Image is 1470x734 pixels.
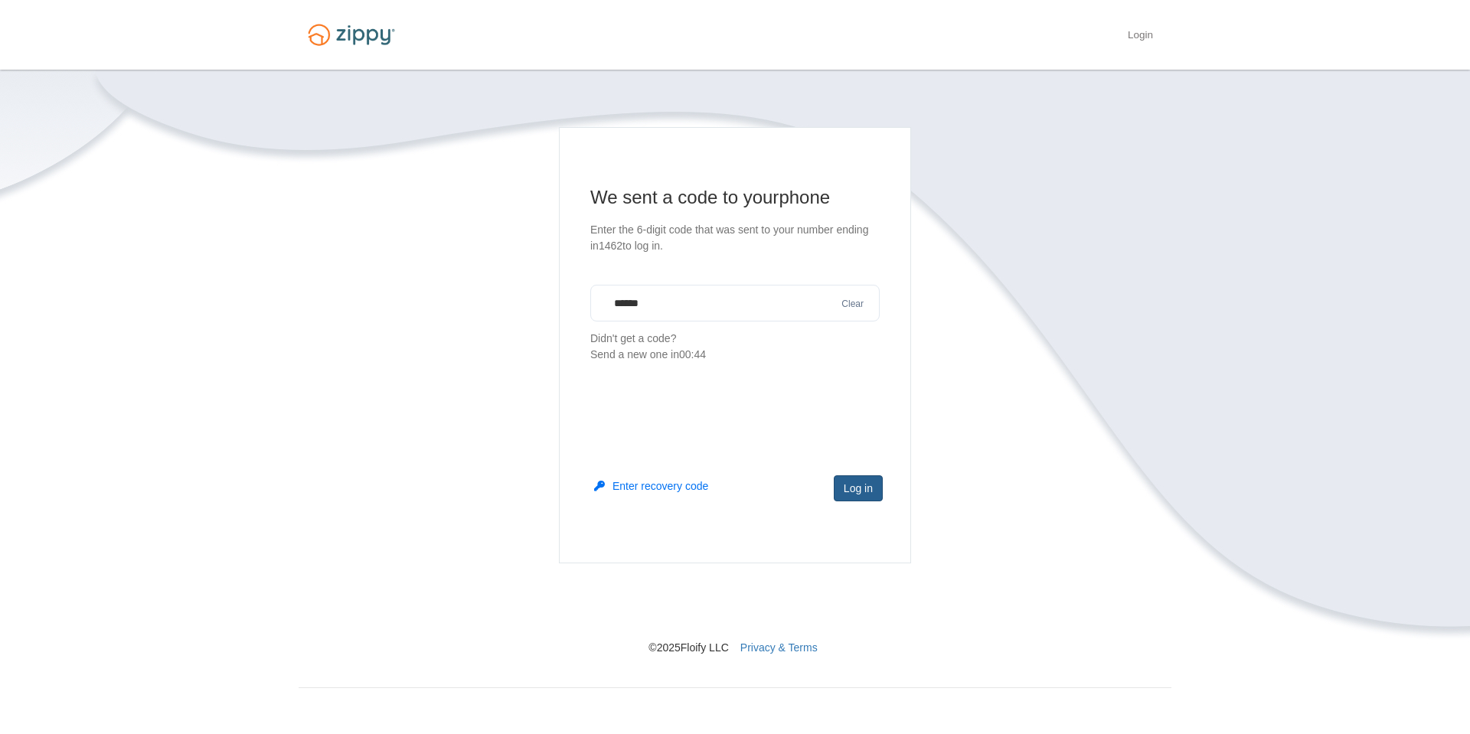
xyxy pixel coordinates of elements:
[1128,29,1153,44] a: Login
[837,297,868,312] button: Clear
[299,563,1171,655] nav: © 2025 Floify LLC
[740,641,818,654] a: Privacy & Terms
[834,475,883,501] button: Log in
[594,478,708,494] button: Enter recovery code
[299,17,404,53] img: Logo
[590,185,880,210] h1: We sent a code to your phone
[590,331,880,363] p: Didn't get a code?
[590,347,880,363] div: Send a new one in 00:44
[590,222,880,254] p: Enter the 6-digit code that was sent to your number ending in 1462 to log in.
